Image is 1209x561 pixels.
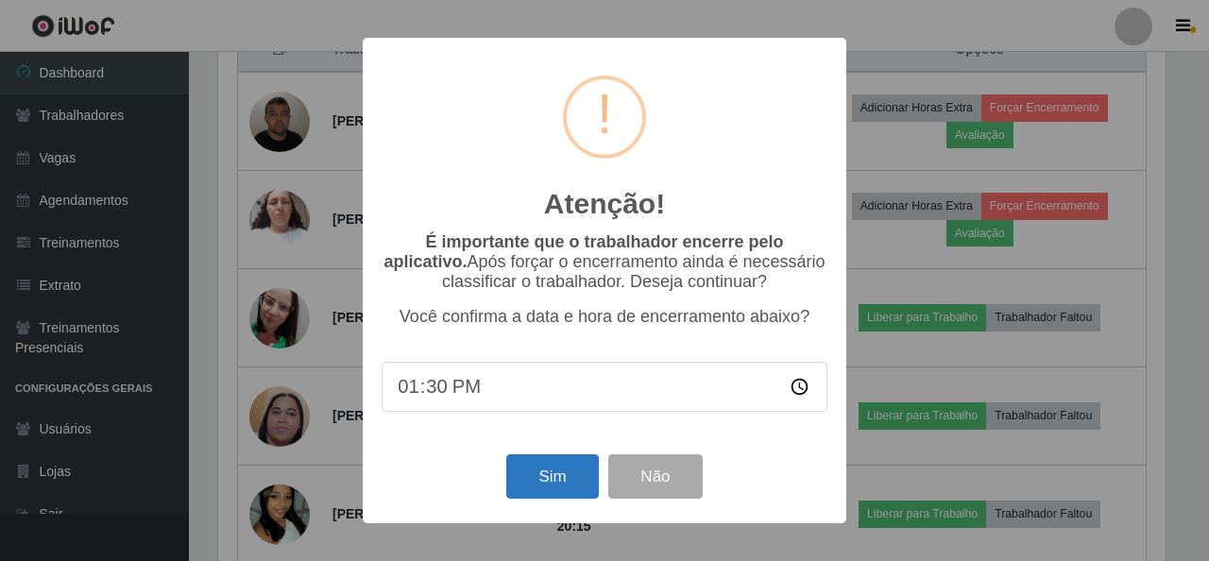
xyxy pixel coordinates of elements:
[506,454,598,499] button: Sim
[383,232,783,271] b: É importante que o trabalhador encerre pelo aplicativo.
[382,307,827,327] p: Você confirma a data e hora de encerramento abaixo?
[382,232,827,292] p: Após forçar o encerramento ainda é necessário classificar o trabalhador. Deseja continuar?
[544,187,665,221] h2: Atenção!
[608,454,702,499] button: Não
